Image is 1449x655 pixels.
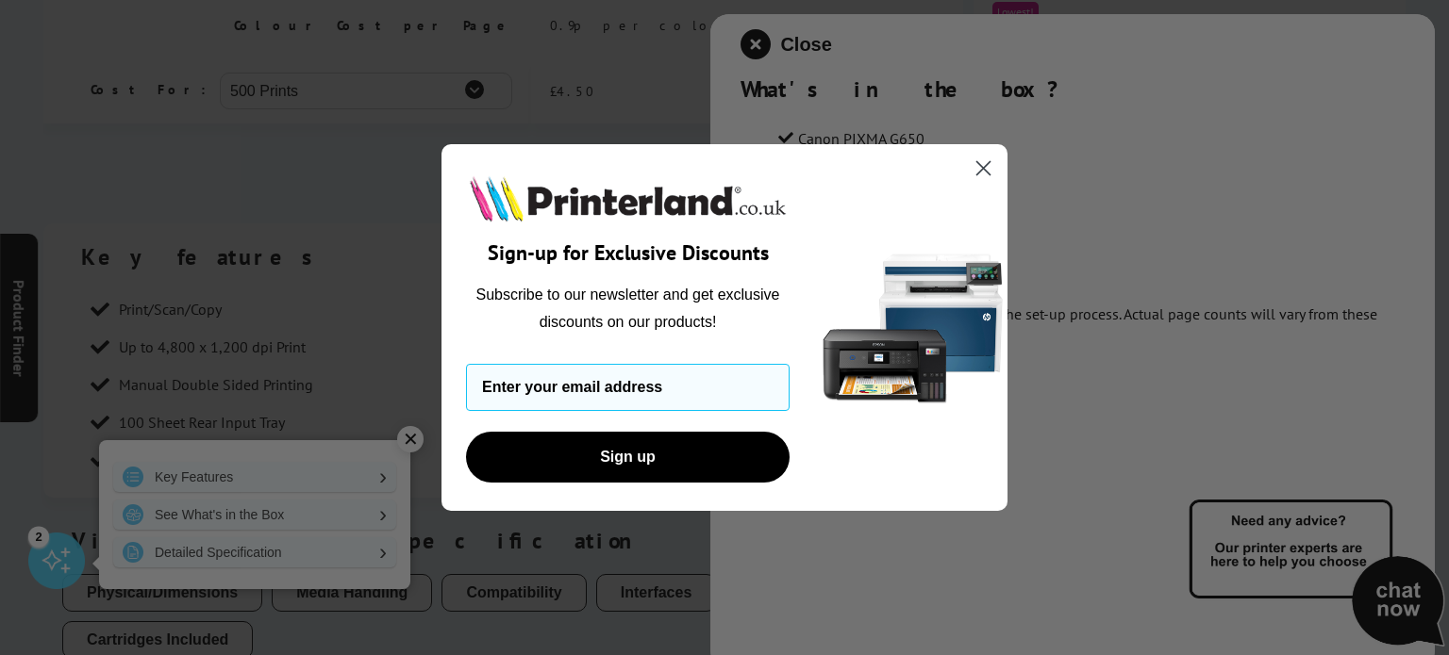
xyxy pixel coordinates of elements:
[488,239,769,266] span: Sign-up for Exclusive Discounts
[476,287,780,329] span: Subscribe to our newsletter and get exclusive discounts on our products!
[819,144,1008,511] img: 5290a21f-4df8-4860-95f4-ea1e8d0e8904.png
[967,152,1000,185] button: Close dialog
[466,364,790,411] input: Enter your email address
[466,432,790,483] button: Sign up
[466,172,790,225] img: Printerland.co.uk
